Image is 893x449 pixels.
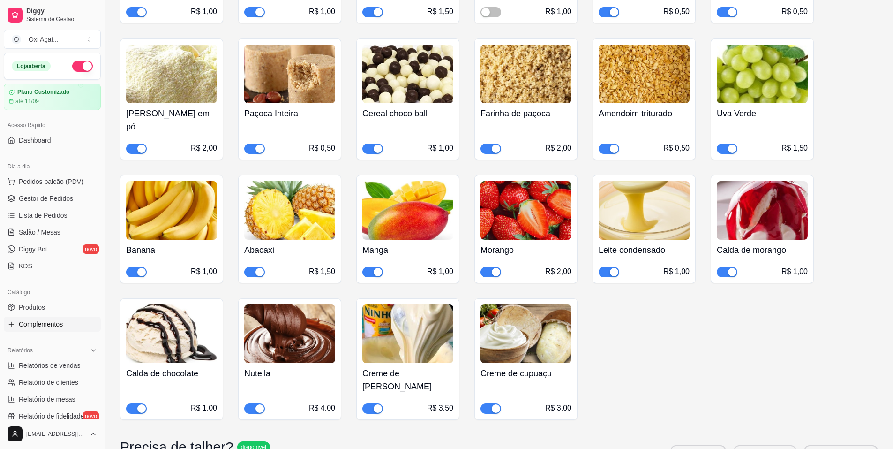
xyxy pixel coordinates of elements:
article: Plano Customizado [17,89,69,96]
a: Diggy Botnovo [4,242,101,257]
div: R$ 4,00 [309,403,335,414]
div: R$ 0,50 [309,143,335,154]
h4: Nutella [244,367,335,380]
h4: Banana [126,244,217,257]
button: Select a team [4,30,101,49]
div: R$ 0,50 [781,6,808,17]
span: KDS [19,261,32,271]
h4: Manga [362,244,453,257]
div: R$ 2,00 [545,143,571,154]
img: product-image [126,304,217,363]
div: R$ 1,00 [663,266,690,277]
img: product-image [244,45,335,103]
h4: Farinha de paçoca [480,107,571,120]
h4: Uva Verde [717,107,808,120]
img: product-image [244,304,335,363]
img: product-image [480,45,571,103]
span: Complementos [19,320,63,329]
a: Produtos [4,300,101,315]
span: Relatório de clientes [19,378,78,387]
img: product-image [362,181,453,240]
div: R$ 3,00 [545,403,571,414]
span: Lista de Pedidos [19,211,68,220]
span: Relatórios de vendas [19,361,81,370]
article: até 11/09 [15,98,39,105]
div: R$ 3,50 [427,403,453,414]
h4: Paçoca Inteira [244,107,335,120]
a: Complementos [4,317,101,332]
img: product-image [480,181,571,240]
img: product-image [362,45,453,103]
span: Dashboard [19,136,51,145]
span: [EMAIL_ADDRESS][DOMAIN_NAME] [26,430,86,438]
img: product-image [126,45,217,103]
div: Dia a dia [4,159,101,174]
div: R$ 1,50 [781,143,808,154]
h4: Creme de cupuaçu [480,367,571,380]
div: R$ 1,00 [309,6,335,17]
a: Gestor de Pedidos [4,191,101,206]
a: Salão / Mesas [4,225,101,240]
div: R$ 1,00 [781,266,808,277]
span: Relatório de fidelidade [19,411,84,421]
div: R$ 2,00 [545,266,571,277]
span: Sistema de Gestão [26,15,97,23]
div: Catálogo [4,285,101,300]
span: Diggy [26,7,97,15]
h4: Abacaxi [244,244,335,257]
div: Loja aberta [12,61,51,71]
h4: Calda de chocolate [126,367,217,380]
a: Relatório de mesas [4,392,101,407]
span: O [12,35,21,44]
div: Acesso Rápido [4,118,101,133]
h4: Calda de morango [717,244,808,257]
button: Alterar Status [72,61,93,72]
div: Oxi Açaí ... [29,35,59,44]
a: Relatório de clientes [4,375,101,390]
button: [EMAIL_ADDRESS][DOMAIN_NAME] [4,423,101,445]
div: R$ 1,50 [309,266,335,277]
img: product-image [362,304,453,363]
img: product-image [599,45,690,103]
a: Lista de Pedidos [4,208,101,223]
div: R$ 0,50 [663,143,690,154]
a: Dashboard [4,133,101,148]
button: Pedidos balcão (PDV) [4,174,101,189]
img: product-image [599,181,690,240]
a: Relatórios de vendas [4,358,101,373]
h4: Cereal choco ball [362,107,453,120]
div: R$ 2,00 [191,143,217,154]
span: Diggy Bot [19,244,47,254]
img: product-image [244,181,335,240]
img: product-image [126,181,217,240]
h4: Creme de [PERSON_NAME] [362,367,453,393]
div: R$ 0,50 [663,6,690,17]
span: Relatório de mesas [19,395,75,404]
span: Salão / Mesas [19,228,60,237]
a: Relatório de fidelidadenovo [4,409,101,424]
div: R$ 1,00 [427,143,453,154]
img: product-image [717,181,808,240]
span: Produtos [19,303,45,312]
div: R$ 1,00 [191,266,217,277]
div: R$ 1,00 [427,266,453,277]
a: Plano Customizadoaté 11/09 [4,84,101,110]
div: R$ 1,00 [191,6,217,17]
a: DiggySistema de Gestão [4,4,101,26]
span: Gestor de Pedidos [19,194,73,203]
h4: Leite condensado [599,244,690,257]
h4: Amendoim triturado [599,107,690,120]
span: Pedidos balcão (PDV) [19,177,83,186]
img: product-image [480,304,571,363]
h4: Morango [480,244,571,257]
img: product-image [717,45,808,103]
div: R$ 1,00 [191,403,217,414]
div: R$ 1,00 [545,6,571,17]
h4: [PERSON_NAME] em pó [126,107,217,133]
a: KDS [4,259,101,274]
span: Relatórios [8,347,33,354]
